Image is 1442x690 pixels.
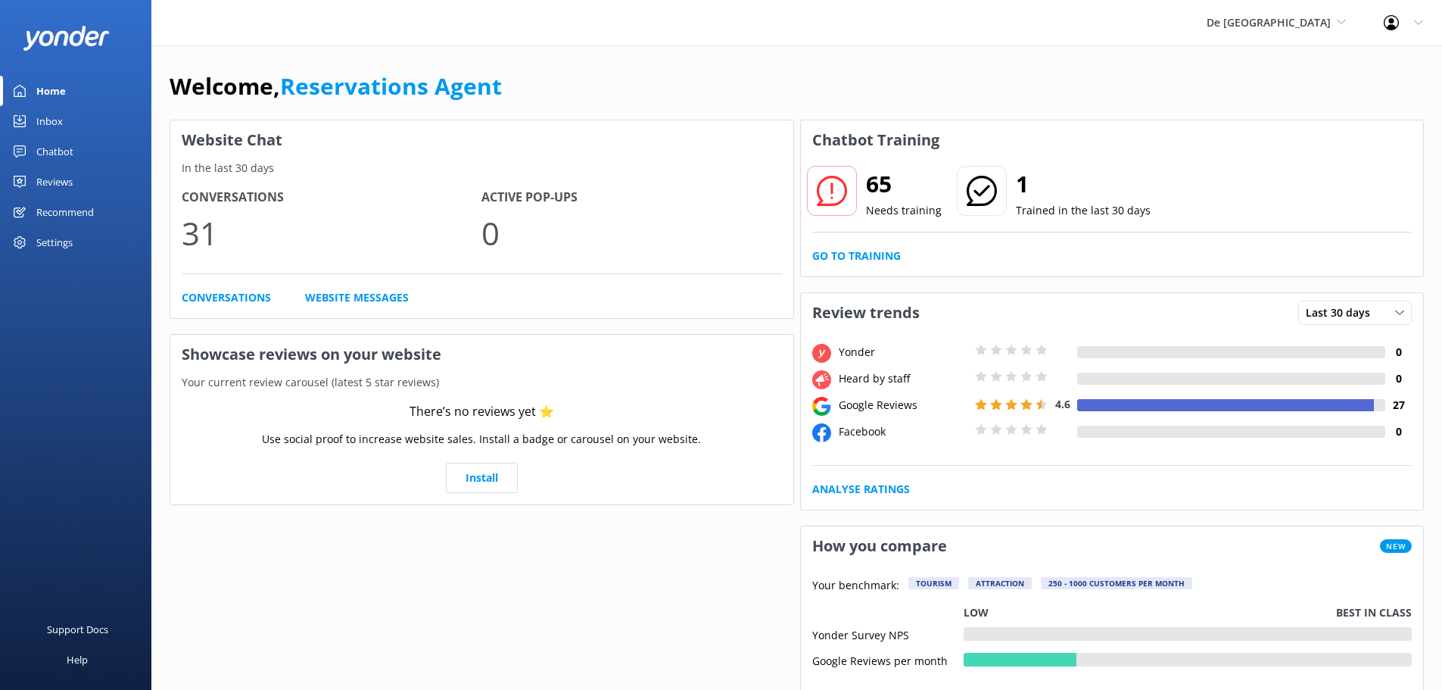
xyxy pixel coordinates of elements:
[1385,370,1412,387] h4: 0
[1380,539,1412,553] span: New
[835,423,971,440] div: Facebook
[968,577,1032,589] div: Attraction
[36,227,73,258] div: Settings
[36,106,63,136] div: Inbox
[280,70,502,101] a: Reservations Agent
[1336,604,1412,621] p: Best in class
[1055,397,1070,411] span: 4.6
[305,289,409,306] a: Website Messages
[67,645,88,675] div: Help
[1385,344,1412,361] h4: 0
[36,136,73,167] div: Chatbot
[812,653,964,667] div: Google Reviews per month
[262,431,701,448] p: Use social proof to increase website sales. Install a badge or carousel on your website.
[1207,15,1331,30] span: De [GEOGRAPHIC_DATA]
[866,166,942,202] h2: 65
[170,374,793,391] p: Your current review carousel (latest 5 star reviews)
[866,202,942,219] p: Needs training
[812,577,899,595] p: Your benchmark:
[182,289,271,306] a: Conversations
[182,188,481,208] h4: Conversations
[835,344,971,361] div: Yonder
[964,604,989,621] p: Low
[1016,202,1151,219] p: Trained in the last 30 days
[23,26,110,51] img: yonder-white-logo.png
[908,577,959,589] div: Tourism
[47,614,108,645] div: Support Docs
[801,526,958,566] h3: How you compare
[812,627,964,641] div: Yonder Survey NPS
[812,481,910,498] a: Analyse Ratings
[1016,166,1151,202] h2: 1
[170,160,793,176] p: In the last 30 days
[170,335,793,374] h3: Showcase reviews on your website
[801,120,951,160] h3: Chatbot Training
[1306,304,1379,321] span: Last 30 days
[36,167,73,197] div: Reviews
[182,208,481,258] p: 31
[801,293,931,333] h3: Review trends
[1385,423,1412,440] h4: 0
[1041,577,1192,589] div: 250 - 1000 customers per month
[410,402,554,422] div: There’s no reviews yet ⭐
[481,208,781,258] p: 0
[36,197,94,227] div: Recommend
[1385,397,1412,414] h4: 27
[170,68,502,105] h1: Welcome,
[36,76,66,106] div: Home
[812,248,901,264] a: Go to Training
[835,370,971,387] div: Heard by staff
[481,188,781,208] h4: Active Pop-ups
[446,463,518,493] a: Install
[170,120,793,160] h3: Website Chat
[835,397,971,414] div: Google Reviews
